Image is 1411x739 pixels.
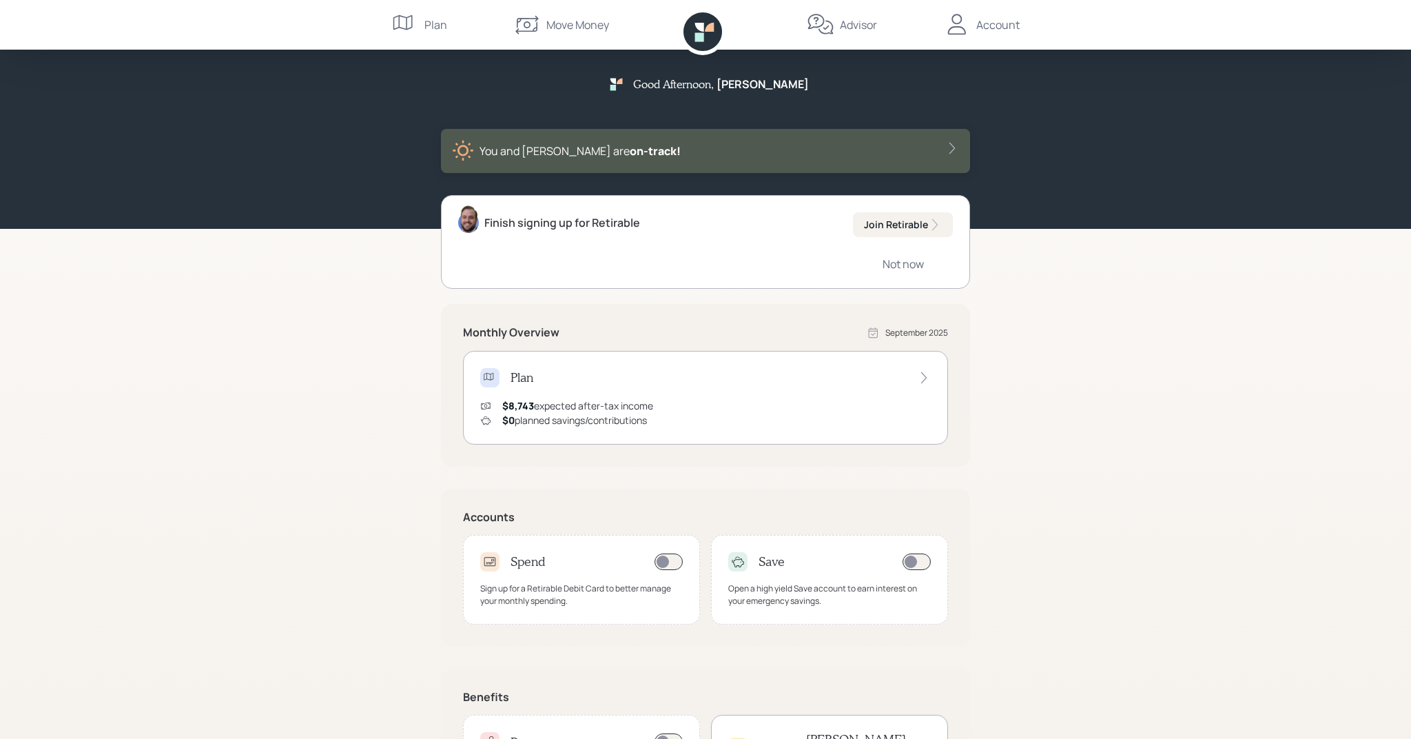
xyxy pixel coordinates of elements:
[502,398,653,413] div: expected after-tax income
[853,212,953,237] button: Join Retirable
[630,143,681,159] span: on‑track!
[424,17,447,33] div: Plan
[463,326,559,339] h5: Monthly Overview
[633,77,714,90] h5: Good Afternoon ,
[502,399,534,412] span: $8,743
[976,17,1020,33] div: Account
[463,691,948,704] h5: Benefits
[502,413,647,427] div: planned savings/contributions
[480,583,683,607] div: Sign up for a Retirable Debit Card to better manage your monthly spending.
[480,143,681,159] div: You and [PERSON_NAME] are
[463,511,948,524] h5: Accounts
[840,17,877,33] div: Advisor
[452,140,474,162] img: sunny-XHVQM73Q.digested.png
[759,554,785,569] h4: Save
[511,370,533,385] h4: Plan
[502,414,515,427] span: $0
[546,17,609,33] div: Move Money
[864,218,942,232] div: Join Retirable
[511,554,546,569] h4: Spend
[717,78,809,91] h5: [PERSON_NAME]
[883,256,924,272] div: Not now
[458,205,479,233] img: james-distasi-headshot.png
[728,583,931,607] div: Open a high yield Save account to earn interest on your emergency savings.
[885,327,948,339] div: September 2025
[484,214,640,231] div: Finish signing up for Retirable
